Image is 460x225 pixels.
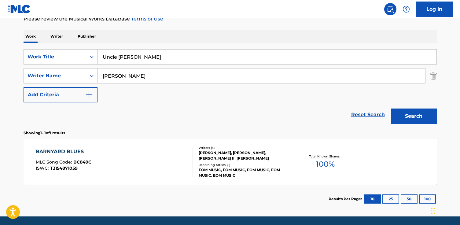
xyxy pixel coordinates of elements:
[28,53,83,61] div: Work Title
[316,159,335,170] span: 100 %
[329,196,363,202] p: Results Per Page:
[7,5,31,13] img: MLC Logo
[199,163,291,167] div: Recording Artists ( 8 )
[429,196,460,225] iframe: Chat Widget
[130,16,163,22] a: Terms of Use
[382,194,399,204] button: 25
[400,3,412,15] div: Help
[199,167,291,178] div: EOM MUSIC, EOM MUSIC, EOM MUSIC, EOM MUSIC, EOM MUSIC
[430,68,437,83] img: Delete Criterion
[73,159,91,165] span: BC849C
[24,49,437,127] form: Search Form
[24,87,98,102] button: Add Criteria
[199,150,291,161] div: [PERSON_NAME], [PERSON_NAME], [PERSON_NAME] III [PERSON_NAME]
[387,6,394,13] img: search
[50,165,78,171] span: T3154871059
[419,194,436,204] button: 100
[384,3,396,15] a: Public Search
[309,154,342,159] p: Total Known Shares:
[76,30,98,43] p: Publisher
[24,15,437,23] p: Please review the Musical Works Database
[431,202,435,220] div: Drag
[24,139,437,185] a: BARNYARD BLUESMLC Song Code:BC849CISWC:T3154871059Writers (3)[PERSON_NAME], [PERSON_NAME], [PERSO...
[364,194,381,204] button: 10
[24,130,65,136] p: Showing 1 - 1 of 1 results
[348,108,388,121] a: Reset Search
[85,91,93,98] img: 9d2ae6d4665cec9f34b9.svg
[36,148,91,155] div: BARNYARD BLUES
[36,165,50,171] span: ISWC :
[401,194,418,204] button: 50
[416,2,453,17] a: Log In
[199,146,291,150] div: Writers ( 3 )
[24,30,38,43] p: Work
[36,159,73,165] span: MLC Song Code :
[391,109,437,124] button: Search
[28,72,83,79] div: Writer Name
[49,30,65,43] p: Writer
[403,6,410,13] img: help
